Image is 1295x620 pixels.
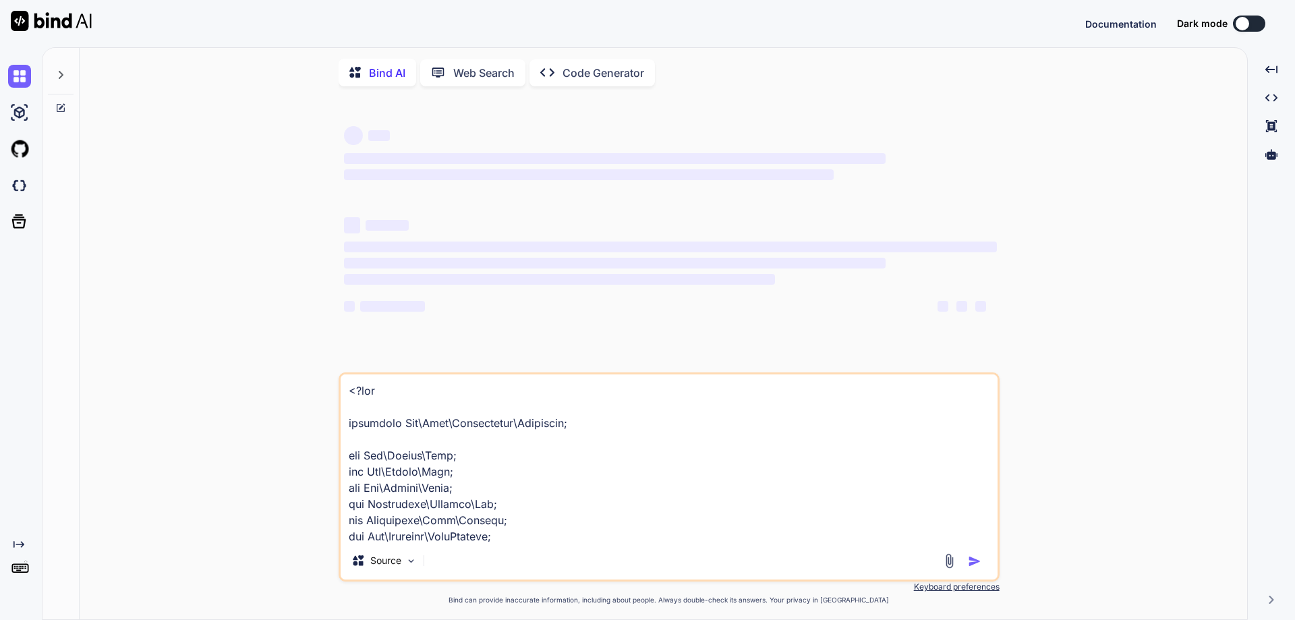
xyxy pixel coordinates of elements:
[341,374,998,542] textarea: <?lor ipsumdolo Sit\Amet\Consectetur\Adipiscin; eli Sed\Doeius\Temp; inc Utl\Etdolo\Magn; ali Eni...
[956,301,967,312] span: ‌
[360,301,425,312] span: ‌
[344,301,355,312] span: ‌
[8,174,31,197] img: darkCloudIdeIcon
[1085,17,1157,31] button: Documentation
[370,554,401,567] p: Source
[975,301,986,312] span: ‌
[368,130,390,141] span: ‌
[339,582,1000,592] p: Keyboard preferences
[344,169,834,180] span: ‌
[1085,18,1157,30] span: Documentation
[339,595,1000,605] p: Bind can provide inaccurate information, including about people. Always double-check its answers....
[8,101,31,124] img: ai-studio
[405,555,417,567] img: Pick Models
[938,301,948,312] span: ‌
[344,274,775,285] span: ‌
[369,65,405,81] p: Bind AI
[942,553,957,569] img: attachment
[344,126,363,145] span: ‌
[968,555,981,568] img: icon
[344,153,886,164] span: ‌
[11,11,92,31] img: Bind AI
[1177,17,1228,30] span: Dark mode
[344,258,886,269] span: ‌
[344,217,360,233] span: ‌
[8,65,31,88] img: chat
[366,220,409,231] span: ‌
[344,242,997,252] span: ‌
[8,138,31,161] img: githubLight
[453,65,515,81] p: Web Search
[563,65,644,81] p: Code Generator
